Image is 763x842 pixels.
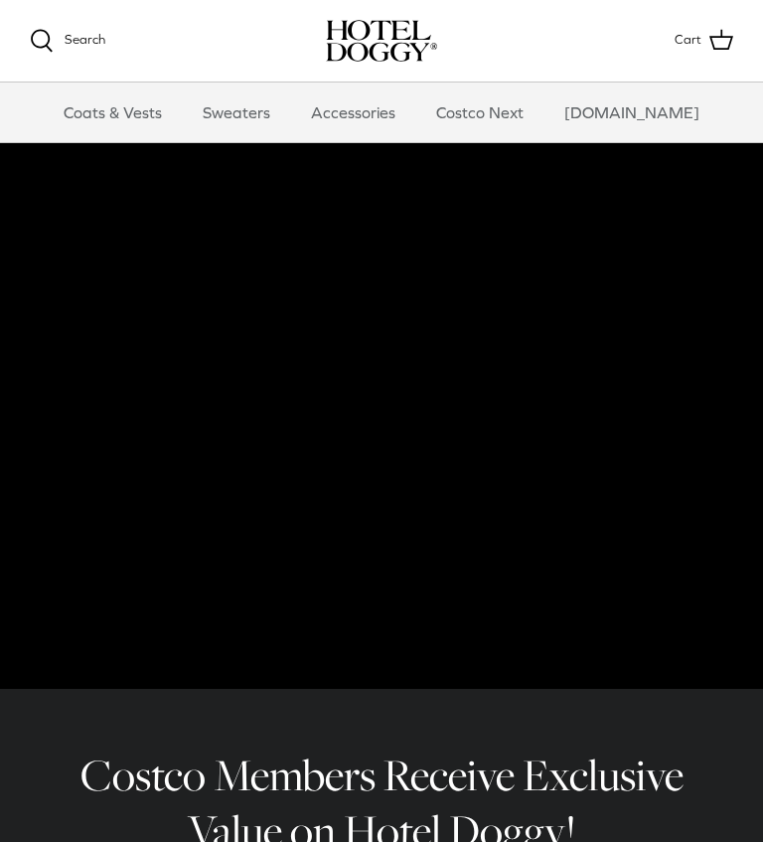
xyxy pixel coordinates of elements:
[185,83,288,142] a: Sweaters
[293,83,413,142] a: Accessories
[326,20,437,62] img: hoteldoggycom
[418,83,541,142] a: Costco Next
[65,32,105,47] span: Search
[46,83,180,142] a: Coats & Vests
[675,30,701,51] span: Cart
[326,20,437,62] a: hoteldoggy.com hoteldoggycom
[675,28,733,54] a: Cart
[546,83,717,142] a: [DOMAIN_NAME]
[30,29,105,53] a: Search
